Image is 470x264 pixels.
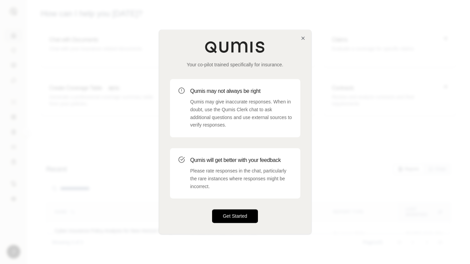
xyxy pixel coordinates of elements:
[190,167,292,190] p: Please rate responses in the chat, particularly the rare instances where responses might be incor...
[170,61,300,68] p: Your co-pilot trained specifically for insurance.
[205,41,266,53] img: Qumis Logo
[190,98,292,129] p: Qumis may give inaccurate responses. When in doubt, use the Qumis Clerk chat to ask additional qu...
[212,210,258,223] button: Get Started
[190,156,292,164] h3: Qumis will get better with your feedback
[190,87,292,95] h3: Qumis may not always be right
